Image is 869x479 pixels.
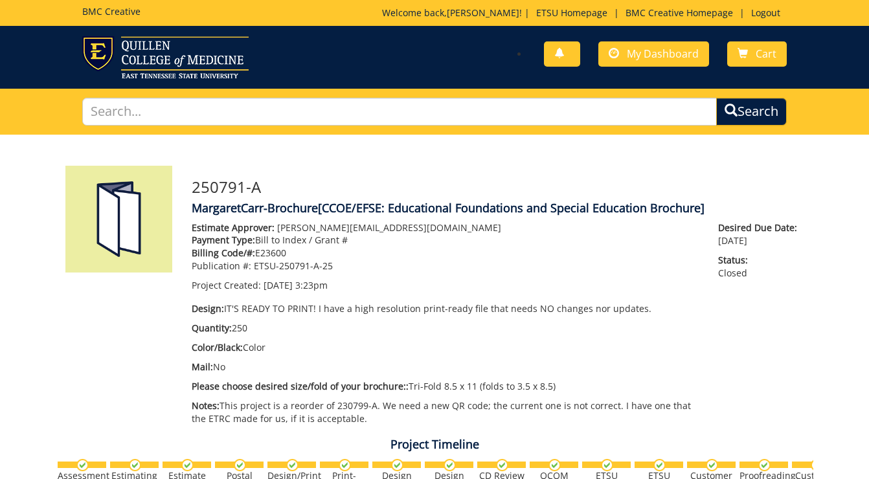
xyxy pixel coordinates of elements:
input: Search... [82,98,717,126]
img: checkmark [811,459,823,471]
span: Cart [756,47,776,61]
p: 250 [192,322,699,335]
p: Tri-Fold 8.5 x 11 (folds to 3.5 x 8.5) [192,380,699,393]
span: Design: [192,302,224,315]
img: checkmark [496,459,508,471]
h4: Project Timeline [56,438,813,451]
h3: 250791-A [192,179,804,195]
img: checkmark [286,459,299,471]
img: checkmark [181,459,194,471]
span: Billing Code/#: [192,247,255,259]
img: checkmark [758,459,771,471]
p: E23600 [192,247,699,260]
p: [PERSON_NAME][EMAIL_ADDRESS][DOMAIN_NAME] [192,221,699,234]
a: [PERSON_NAME] [447,6,519,19]
span: Estimate Approver: [192,221,275,234]
span: Publication #: [192,260,251,272]
span: Quantity: [192,322,232,334]
img: checkmark [339,459,351,471]
img: ETSU logo [82,36,249,78]
span: Color/Black: [192,341,243,353]
h5: BMC Creative [82,6,141,16]
span: [DATE] 3:23pm [264,279,328,291]
span: Please choose desired size/fold of your brochure:: [192,380,409,392]
span: Desired Due Date: [718,221,804,234]
img: checkmark [234,459,246,471]
h4: MargaretCarr-Brochure [192,202,804,215]
img: checkmark [653,459,666,471]
img: checkmark [444,459,456,471]
button: Search [716,98,787,126]
p: [DATE] [718,221,804,247]
img: checkmark [76,459,89,471]
span: Notes: [192,399,220,412]
img: checkmark [391,459,403,471]
a: Cart [727,41,787,67]
p: Color [192,341,699,354]
img: checkmark [129,459,141,471]
img: checkmark [548,459,561,471]
span: My Dashboard [627,47,699,61]
p: Closed [718,254,804,280]
span: Project Created: [192,279,261,291]
p: No [192,361,699,373]
a: Logout [745,6,787,19]
p: Bill to Index / Grant # [192,234,699,247]
span: [CCOE/EFSE: Educational Foundations and Special Education Brochure] [318,200,705,216]
span: Mail: [192,361,213,373]
span: Payment Type: [192,234,255,246]
a: ETSU Homepage [530,6,614,19]
img: checkmark [706,459,718,471]
p: This project is a reorder of 230799-A. We need a new QR code; the current one is not correct. I h... [192,399,699,425]
p: Welcome back, ! | | | [382,6,787,19]
img: Product featured image [65,166,172,273]
p: IT'S READY TO PRINT! I have a high resolution print-ready file that needs NO changes nor updates. [192,302,699,315]
span: ETSU-250791-A-25 [254,260,333,272]
a: My Dashboard [598,41,709,67]
span: Status: [718,254,804,267]
img: checkmark [601,459,613,471]
a: BMC Creative Homepage [619,6,739,19]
